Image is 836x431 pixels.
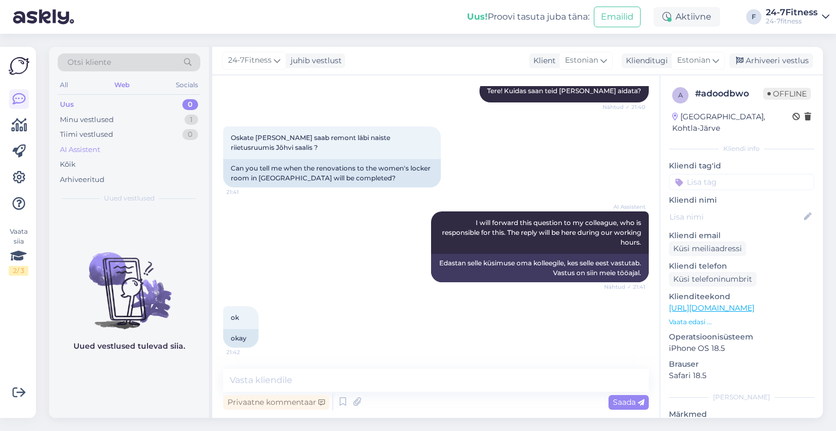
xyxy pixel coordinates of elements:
[9,56,29,76] img: Askly Logo
[669,272,757,287] div: Küsi telefoninumbrit
[669,241,746,256] div: Küsi meiliaadressi
[677,54,710,66] span: Estonian
[654,7,720,27] div: Aktiivne
[678,91,683,99] span: a
[669,392,814,402] div: [PERSON_NAME]
[60,99,74,110] div: Uus
[695,87,763,100] div: # adoodbwo
[766,8,817,17] div: 24-7Fitness
[746,9,761,25] div: F
[231,313,239,321] span: ok
[594,7,641,27] button: Emailid
[228,54,272,66] span: 24-7Fitness
[669,359,814,370] p: Brauser
[60,159,76,170] div: Kõik
[669,195,814,206] p: Kliendi nimi
[669,303,754,313] a: [URL][DOMAIN_NAME]
[49,233,209,331] img: No chats
[9,266,28,276] div: 2 / 3
[223,395,329,410] div: Privaatne kommentaar
[226,188,267,196] span: 21:41
[67,57,111,68] span: Otsi kliente
[565,54,598,66] span: Estonian
[60,144,100,155] div: AI Assistent
[182,99,198,110] div: 0
[729,53,813,68] div: Arhiveeri vestlus
[60,114,114,125] div: Minu vestlused
[669,230,814,241] p: Kliendi email
[669,160,814,172] p: Kliendi tag'id
[60,129,113,140] div: Tiimi vestlused
[766,17,817,26] div: 24-7fitness
[112,78,132,92] div: Web
[223,329,259,348] div: okay
[669,370,814,381] p: Safari 18.5
[669,317,814,327] p: Vaata edasi ...
[622,55,668,66] div: Klienditugi
[9,227,28,276] div: Vaata siia
[442,218,643,246] span: I will forward this question to my colleague, who is responsible for this. The reply will be here...
[669,260,814,272] p: Kliendi telefon
[286,55,342,66] div: juhib vestlust
[529,55,556,66] div: Klient
[104,193,155,203] span: Uued vestlused
[669,291,814,302] p: Klienditeekond
[669,343,814,354] p: iPhone OS 18.5
[669,211,802,223] input: Lisa nimi
[669,409,814,420] p: Märkmed
[604,283,646,291] span: Nähtud ✓ 21:41
[763,88,811,100] span: Offline
[223,159,441,187] div: Can you tell me when the renovations to the women's locker room in [GEOGRAPHIC_DATA] will be comp...
[226,348,267,356] span: 21:42
[467,10,589,23] div: Proovi tasuta juba täna:
[669,331,814,343] p: Operatsioonisüsteem
[185,114,198,125] div: 1
[467,11,488,22] b: Uus!
[766,8,829,26] a: 24-7Fitness24-7fitness
[669,174,814,190] input: Lisa tag
[60,174,104,185] div: Arhiveeritud
[603,103,646,111] span: Nähtud ✓ 21:40
[605,203,646,211] span: AI Assistent
[487,87,641,95] span: Tere! Kuidas saan teid [PERSON_NAME] aidata?
[231,133,392,151] span: Oskate [PERSON_NAME] saab remont läbi naiste riietusruumis Jõhvi saalis ?
[431,254,649,282] div: Edastan selle küsimuse oma kolleegile, kes selle eest vastutab. Vastus on siin meie tööajal.
[613,397,644,407] span: Saada
[182,129,198,140] div: 0
[174,78,200,92] div: Socials
[58,78,70,92] div: All
[73,341,185,352] p: Uued vestlused tulevad siia.
[669,144,814,154] div: Kliendi info
[672,111,792,134] div: [GEOGRAPHIC_DATA], Kohtla-Järve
